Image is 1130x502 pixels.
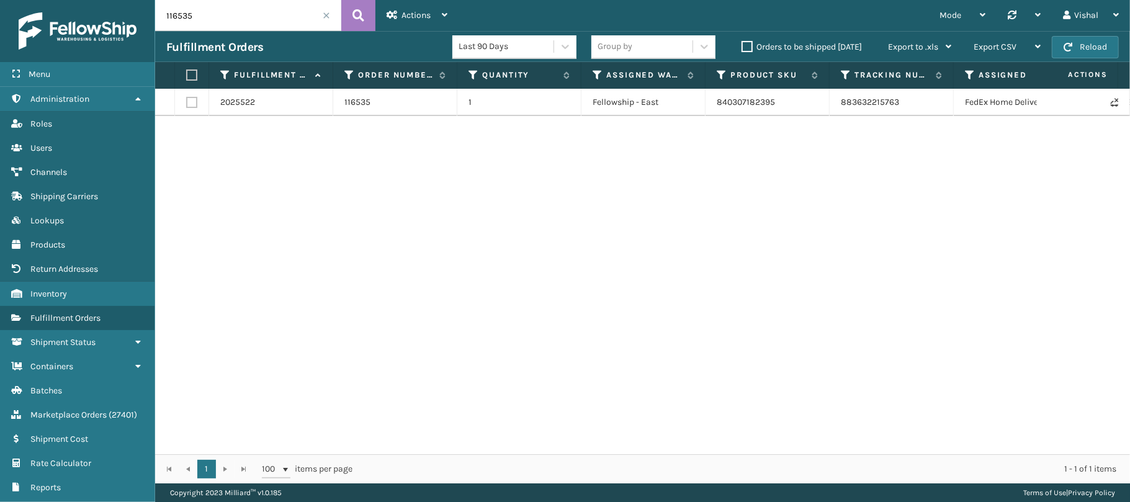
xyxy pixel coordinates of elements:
[370,463,1116,475] div: 1 - 1 of 1 items
[30,361,73,372] span: Containers
[30,337,96,347] span: Shipment Status
[30,240,65,250] span: Products
[730,69,805,81] label: Product SKU
[482,69,557,81] label: Quantity
[401,10,431,20] span: Actions
[30,410,107,420] span: Marketplace Orders
[459,40,555,53] div: Last 90 Days
[1029,65,1115,85] span: Actions
[170,483,282,502] p: Copyright 2023 Milliard™ v 1.0.185
[841,97,899,107] a: 883632215763
[457,89,581,116] td: 1
[717,97,775,107] a: 840307182395
[109,410,137,420] span: ( 27401 )
[30,434,88,444] span: Shipment Cost
[30,264,98,274] span: Return Addresses
[30,385,62,396] span: Batches
[358,69,433,81] label: Order Number
[954,89,1078,116] td: FedEx Home Delivery
[854,69,930,81] label: Tracking Number
[939,10,961,20] span: Mode
[30,289,67,299] span: Inventory
[30,119,52,129] span: Roles
[888,42,938,52] span: Export to .xls
[30,143,52,153] span: Users
[30,167,67,177] span: Channels
[598,40,632,53] div: Group by
[30,191,98,202] span: Shipping Carriers
[262,463,280,475] span: 100
[742,42,862,52] label: Orders to be shipped [DATE]
[220,96,255,109] a: 2025522
[581,89,706,116] td: Fellowship - East
[166,40,263,55] h3: Fulfillment Orders
[344,96,370,109] a: 116535
[1068,488,1115,497] a: Privacy Policy
[234,69,309,81] label: Fulfillment Order Id
[979,69,1054,81] label: Assigned Carrier Service
[30,458,91,468] span: Rate Calculator
[262,460,352,478] span: items per page
[1052,36,1119,58] button: Reload
[1023,483,1115,502] div: |
[29,69,50,79] span: Menu
[197,460,216,478] a: 1
[30,313,101,323] span: Fulfillment Orders
[30,94,89,104] span: Administration
[974,42,1016,52] span: Export CSV
[30,482,61,493] span: Reports
[606,69,681,81] label: Assigned Warehouse
[19,12,137,50] img: logo
[1111,98,1118,107] i: Never Shipped
[30,215,64,226] span: Lookups
[1023,488,1066,497] a: Terms of Use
